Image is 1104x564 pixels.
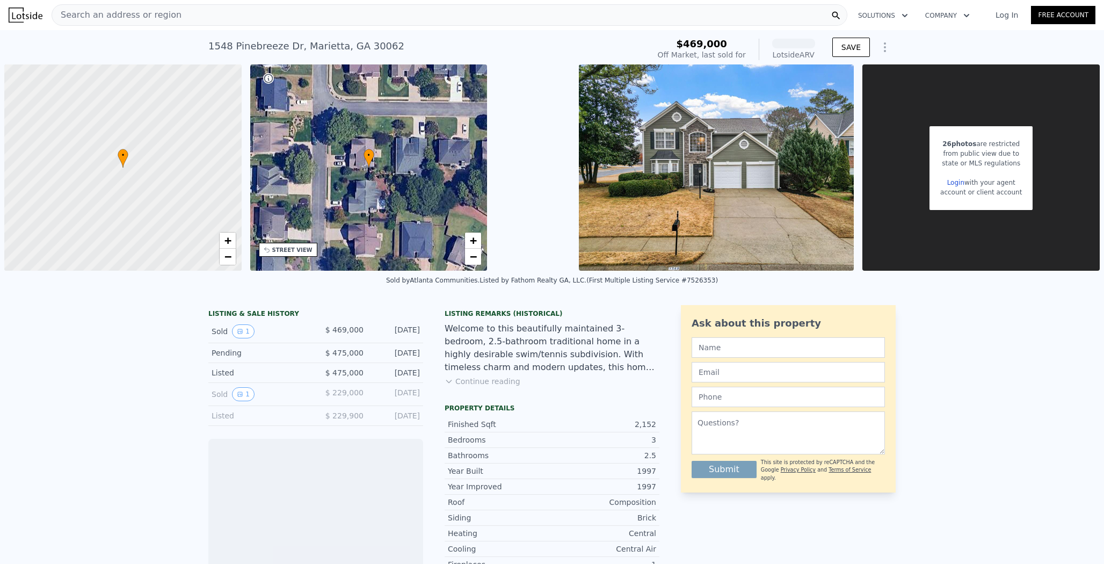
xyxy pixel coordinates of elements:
[940,187,1022,197] div: account or client account
[208,309,423,320] div: LISTING & SALE HISTORY
[552,544,656,554] div: Central Air
[448,435,552,445] div: Bedrooms
[692,362,885,382] input: Email
[372,410,420,421] div: [DATE]
[552,466,656,476] div: 1997
[692,316,885,331] div: Ask about this property
[232,387,255,401] button: View historical data
[445,322,659,374] div: Welcome to this beautifully maintained 3-bedroom, 2.5-bathroom traditional home in a highly desir...
[465,233,481,249] a: Zoom in
[272,246,313,254] div: STREET VIEW
[448,512,552,523] div: Siding
[52,9,181,21] span: Search an address or region
[224,234,231,247] span: +
[692,461,757,478] button: Submit
[325,326,364,334] span: $ 469,000
[118,149,128,168] div: •
[448,544,552,554] div: Cooling
[465,249,481,265] a: Zoom out
[372,367,420,378] div: [DATE]
[448,528,552,539] div: Heating
[832,38,870,57] button: SAVE
[470,250,477,263] span: −
[448,466,552,476] div: Year Built
[552,481,656,492] div: 1997
[480,277,718,284] div: Listed by Fathom Realty GA, LLC. (First Multiple Listing Service #7526353)
[676,38,727,49] span: $469,000
[220,249,236,265] a: Zoom out
[445,309,659,318] div: Listing Remarks (Historical)
[1031,6,1095,24] a: Free Account
[552,528,656,539] div: Central
[372,324,420,338] div: [DATE]
[942,140,976,148] span: 26 photos
[829,467,871,473] a: Terms of Service
[448,419,552,430] div: Finished Sqft
[552,435,656,445] div: 3
[772,49,815,60] div: Lotside ARV
[220,233,236,249] a: Zoom in
[579,64,854,271] img: Sale: 13631879 Parcel: 17544453
[692,387,885,407] input: Phone
[552,450,656,461] div: 2.5
[917,6,978,25] button: Company
[372,387,420,401] div: [DATE]
[781,467,816,473] a: Privacy Policy
[448,497,552,508] div: Roof
[448,481,552,492] div: Year Improved
[325,388,364,397] span: $ 229,000
[208,39,404,54] div: 1548 Pinebreeze Dr , Marietta , GA 30062
[212,367,307,378] div: Listed
[448,450,552,461] div: Bathrooms
[325,349,364,357] span: $ 475,000
[232,324,255,338] button: View historical data
[364,150,374,160] span: •
[445,376,520,387] button: Continue reading
[445,404,659,413] div: Property details
[212,348,307,358] div: Pending
[947,179,964,186] a: Login
[212,387,307,401] div: Sold
[9,8,42,23] img: Lotside
[118,150,128,160] span: •
[874,37,896,58] button: Show Options
[552,512,656,523] div: Brick
[849,6,917,25] button: Solutions
[325,368,364,377] span: $ 475,000
[552,497,656,508] div: Composition
[212,410,307,421] div: Listed
[224,250,231,263] span: −
[940,139,1022,149] div: are restricted
[658,49,746,60] div: Off Market, last sold for
[470,234,477,247] span: +
[325,411,364,420] span: $ 229,900
[372,348,420,358] div: [DATE]
[964,179,1015,186] span: with your agent
[212,324,307,338] div: Sold
[761,459,885,482] div: This site is protected by reCAPTCHA and the Google and apply.
[364,149,374,168] div: •
[692,337,885,358] input: Name
[940,149,1022,158] div: from public view due to
[940,158,1022,168] div: state or MLS regulations
[552,419,656,430] div: 2,152
[983,10,1031,20] a: Log In
[386,277,480,284] div: Sold by Atlanta Communities .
